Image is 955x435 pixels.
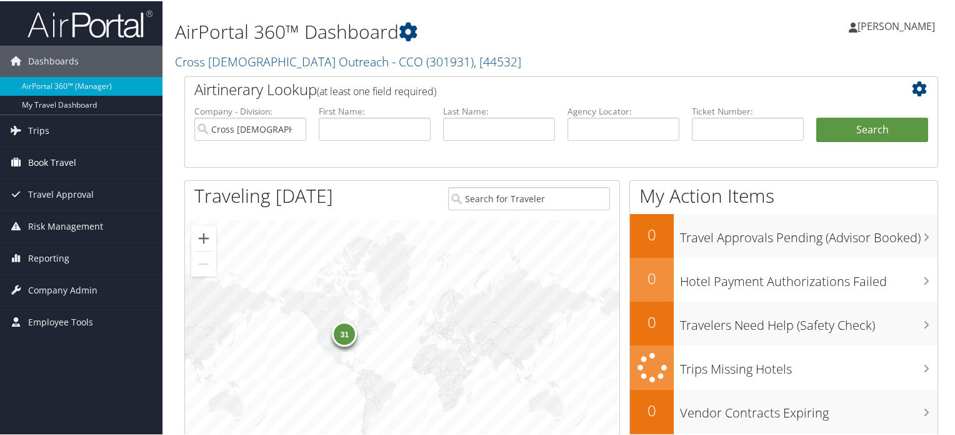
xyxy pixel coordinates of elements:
[849,6,947,44] a: [PERSON_NAME]
[474,52,521,69] span: , [ 44532 ]
[680,397,937,421] h3: Vendor Contracts Expiring
[28,305,93,337] span: Employee Tools
[630,389,937,432] a: 0Vendor Contracts Expiring
[28,178,94,209] span: Travel Approval
[630,182,937,208] h1: My Action Items
[426,52,474,69] span: ( 301931 )
[857,18,935,32] span: [PERSON_NAME]
[448,186,611,209] input: Search for Traveler
[630,310,674,332] h2: 0
[28,274,97,305] span: Company Admin
[630,257,937,300] a: 0Hotel Payment Authorizations Failed
[680,222,937,245] h3: Travel Approvals Pending (Advisor Booked)
[317,83,436,97] span: (at least one field required)
[319,104,431,116] label: First Name:
[680,265,937,289] h3: Hotel Payment Authorizations Failed
[680,353,937,377] h3: Trips Missing Hotels
[567,104,679,116] label: Agency Locator:
[630,213,937,257] a: 0Travel Approvals Pending (Advisor Booked)
[175,52,521,69] a: Cross [DEMOGRAPHIC_DATA] Outreach - CCO
[28,242,69,273] span: Reporting
[630,399,674,420] h2: 0
[28,146,76,177] span: Book Travel
[816,116,928,141] button: Search
[194,182,333,208] h1: Traveling [DATE]
[630,267,674,288] h2: 0
[28,210,103,241] span: Risk Management
[692,104,804,116] label: Ticket Number:
[194,78,866,99] h2: Airtinerary Lookup
[191,225,216,250] button: Zoom in
[28,114,49,145] span: Trips
[443,104,555,116] label: Last Name:
[332,320,357,345] div: 31
[191,250,216,275] button: Zoom out
[680,309,937,333] h3: Travelers Need Help (Safety Check)
[194,104,306,116] label: Company - Division:
[27,8,152,38] img: airportal-logo.png
[630,300,937,344] a: 0Travelers Need Help (Safety Check)
[630,344,937,389] a: Trips Missing Hotels
[175,18,690,44] h1: AirPortal 360™ Dashboard
[28,44,79,76] span: Dashboards
[630,223,674,244] h2: 0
